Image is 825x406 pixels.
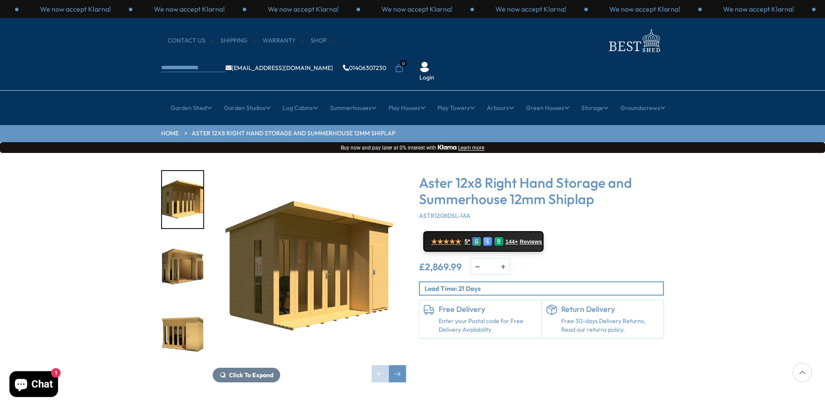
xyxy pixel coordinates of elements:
[330,97,376,119] a: Summerhouses
[246,4,360,14] div: 2 / 3
[526,97,569,119] a: Green Houses
[604,27,664,55] img: logo
[483,237,492,246] div: E
[161,170,204,229] div: 1 / 15
[495,237,503,246] div: R
[400,60,407,67] span: 0
[162,305,203,363] img: 12x8ASTER2020render3_200x200.jpg
[213,368,280,382] button: Click To Expand
[372,365,389,382] div: Previous slide
[561,305,660,314] h6: Return Delivery
[431,238,461,246] span: ★★★★★
[419,212,471,220] span: ASTR1208DSL-1AA
[18,4,132,14] div: 3 / 3
[395,64,403,73] a: 0
[487,97,514,119] a: Arbours
[226,65,333,71] a: [EMAIL_ADDRESS][DOMAIN_NAME]
[505,238,518,245] span: 144+
[213,170,406,363] img: Aster 12x8 Right Hand Storage and Summerhouse 12mm Shiplap
[520,238,542,245] span: Reviews
[263,37,304,45] a: Warranty
[382,4,452,14] p: We now accept Klarna!
[389,365,406,382] div: Next slide
[132,4,246,14] div: 1 / 3
[495,4,566,14] p: We now accept Klarna!
[220,37,256,45] a: Shipping
[7,371,61,399] inbox-online-store-chat: Shopify online store chat
[609,4,680,14] p: We now accept Klarna!
[161,305,204,363] div: 3 / 15
[360,4,474,14] div: 3 / 3
[474,4,588,14] div: 1 / 3
[620,97,665,119] a: Groundscrews
[168,37,214,45] a: CONTACT US
[224,97,271,119] a: Garden Studios
[192,129,395,138] a: Aster 12x8 Right Hand Storage and Summerhouse 12mm Shiplap
[439,317,537,334] a: Enter your Postal code for Free Delivery Availability
[581,97,608,119] a: Storage
[311,37,335,45] a: Shop
[419,262,462,272] ins: £2,869.99
[723,4,794,14] p: We now accept Klarna!
[472,237,481,246] div: G
[162,238,203,296] img: 12x8ASTER2020render6_200x200.jpg
[388,97,425,119] a: Play Houses
[229,371,273,379] span: Click To Expand
[162,171,203,228] img: 12x8ASTER2020render1_200x200.jpg
[171,97,212,119] a: Garden Shed
[343,65,386,71] a: 01406307230
[154,4,225,14] p: We now accept Klarna!
[588,4,702,14] div: 2 / 3
[437,97,475,119] a: Play Towers
[419,174,664,208] h3: Aster 12x8 Right Hand Storage and Summerhouse 12mm Shiplap
[702,4,816,14] div: 3 / 3
[268,4,339,14] p: We now accept Klarna!
[419,62,430,72] img: User Icon
[423,231,544,252] a: ★★★★★ 5* G E R 144+ Reviews
[161,129,179,138] a: HOME
[161,238,204,296] div: 2 / 15
[283,97,318,119] a: Log Cabins
[40,4,111,14] p: We now accept Klarna!
[439,305,537,314] h6: Free Delivery
[419,73,434,82] a: Login
[213,170,406,382] div: 1 / 15
[425,284,663,293] p: Lead Time: 21 Days
[561,317,660,334] p: Free 30-days Delivery Returns, Read our returns policy.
